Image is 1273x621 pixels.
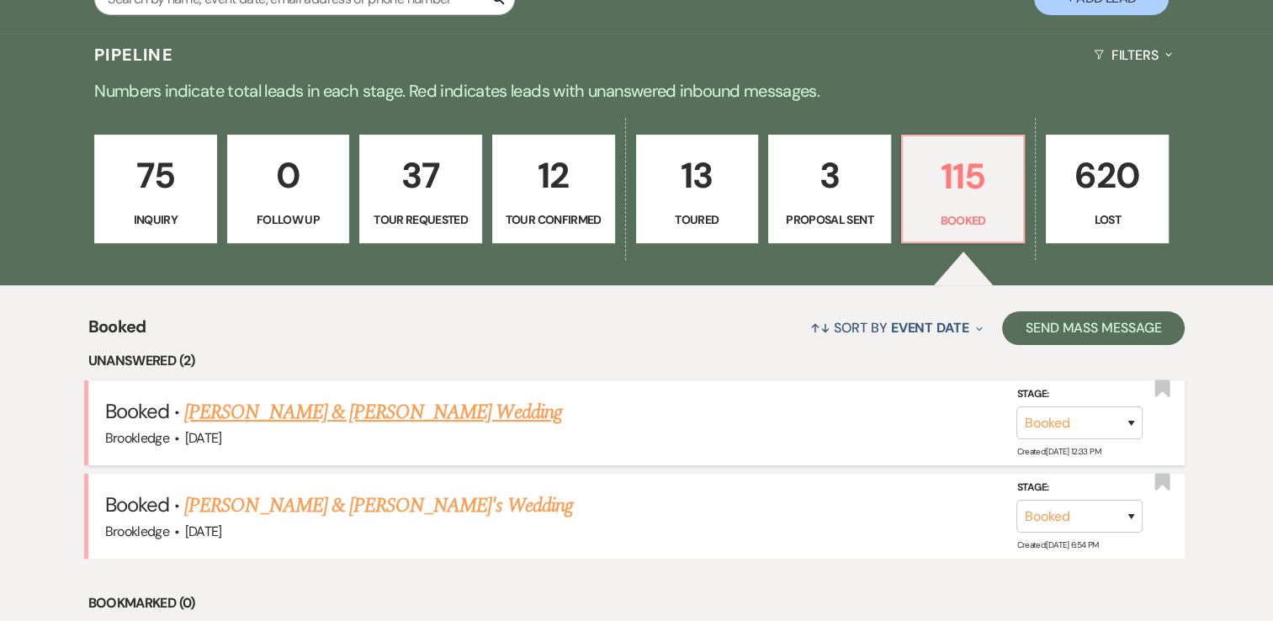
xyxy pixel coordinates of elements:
[804,305,989,350] button: Sort By Event Date
[238,147,339,204] p: 0
[779,210,880,229] p: Proposal Sent
[901,135,1026,244] a: 115Booked
[913,148,1014,204] p: 115
[1057,147,1158,204] p: 620
[105,210,206,229] p: Inquiry
[359,135,482,244] a: 37Tour Requested
[105,429,170,447] span: Brookledge
[810,319,830,337] span: ↑↓
[492,135,615,244] a: 12Tour Confirmed
[1016,446,1100,457] span: Created: [DATE] 12:33 PM
[647,147,748,204] p: 13
[636,135,759,244] a: 13Toured
[185,523,222,540] span: [DATE]
[370,210,471,229] p: Tour Requested
[238,210,339,229] p: Follow Up
[779,147,880,204] p: 3
[227,135,350,244] a: 0Follow Up
[105,491,169,517] span: Booked
[94,135,217,244] a: 75Inquiry
[370,147,471,204] p: 37
[94,43,173,66] h3: Pipeline
[184,397,561,427] a: [PERSON_NAME] & [PERSON_NAME] Wedding
[1016,479,1143,497] label: Stage:
[891,319,969,337] span: Event Date
[1057,210,1158,229] p: Lost
[1046,135,1169,244] a: 620Lost
[1002,311,1185,345] button: Send Mass Message
[503,210,604,229] p: Tour Confirmed
[185,429,222,447] span: [DATE]
[31,77,1243,104] p: Numbers indicate total leads in each stage. Red indicates leads with unanswered inbound messages.
[88,592,1185,614] li: Bookmarked (0)
[647,210,748,229] p: Toured
[105,523,170,540] span: Brookledge
[503,147,604,204] p: 12
[88,350,1185,372] li: Unanswered (2)
[88,314,146,350] span: Booked
[184,491,573,521] a: [PERSON_NAME] & [PERSON_NAME]'s Wedding
[913,211,1014,230] p: Booked
[1016,385,1143,404] label: Stage:
[105,147,206,204] p: 75
[1087,33,1179,77] button: Filters
[1016,539,1098,550] span: Created: [DATE] 6:54 PM
[768,135,891,244] a: 3Proposal Sent
[105,398,169,424] span: Booked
